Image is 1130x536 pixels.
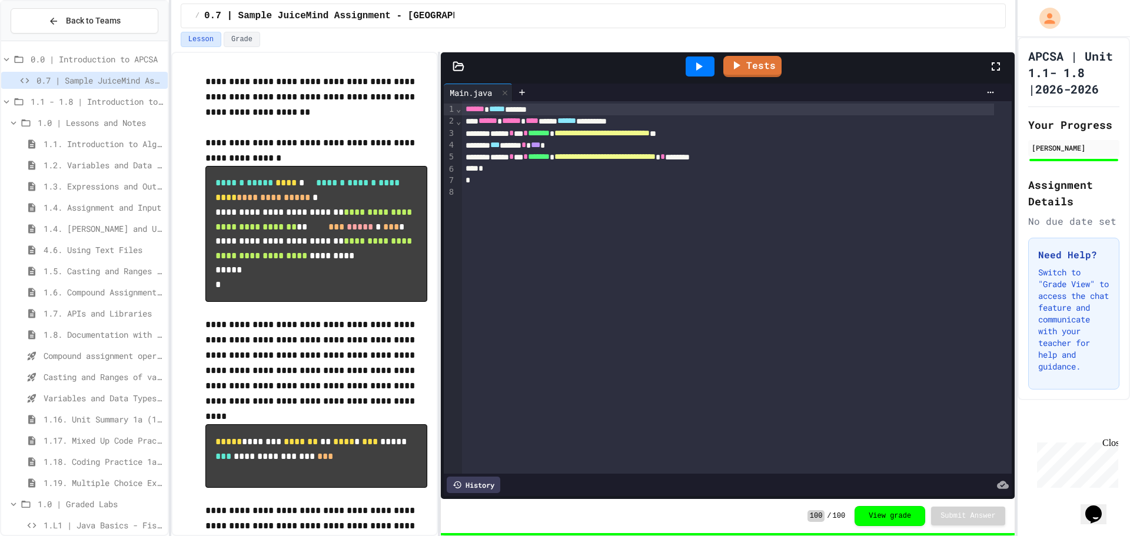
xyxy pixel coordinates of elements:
span: Compound assignment operators - Quiz [44,349,163,362]
div: My Account [1027,5,1063,32]
span: 1.1. Introduction to Algorithms, Programming, and Compilers [44,138,163,150]
span: 1.1 - 1.8 | Introduction to Java [31,95,163,108]
div: Main.java [444,86,498,99]
span: Submit Answer [940,511,996,521]
span: 1.4. [PERSON_NAME] and User Input [44,222,163,235]
span: 1.L1 | Java Basics - Fish Lab [44,519,163,531]
span: 1.18. Coding Practice 1a (1.1-1.6) [44,455,163,468]
span: 100 [807,510,825,522]
span: Back to Teams [66,15,121,27]
span: 1.16. Unit Summary 1a (1.1-1.6) [44,413,163,425]
button: Submit Answer [931,507,1005,525]
div: 1 [444,104,456,115]
span: 1.7. APIs and Libraries [44,307,163,319]
div: Chat with us now!Close [5,5,81,75]
div: 5 [444,151,456,163]
span: 0.7 | Sample JuiceMind Assignment - [GEOGRAPHIC_DATA] [204,9,504,23]
iframe: chat widget [1081,489,1118,524]
span: 1.4. Assignment and Input [44,201,163,214]
span: / [195,11,200,21]
span: 1.3. Expressions and Output [New] [44,180,163,192]
button: View grade [855,506,925,526]
span: 1.6. Compound Assignment Operators [44,286,163,298]
span: Fold line [456,116,461,126]
button: Grade [224,32,260,47]
span: 1.17. Mixed Up Code Practice 1.1-1.6 [44,434,163,447]
div: 2 [444,115,456,127]
span: 100 [833,511,846,521]
a: Tests [723,56,782,77]
span: Fold line [456,104,461,114]
button: Lesson [181,32,221,47]
span: 1.19. Multiple Choice Exercises for Unit 1a (1.1-1.6) [44,477,163,489]
div: [PERSON_NAME] [1032,142,1116,153]
button: Back to Teams [11,8,158,34]
h2: Your Progress [1028,116,1119,133]
h1: APCSA | Unit 1.1- 1.8 |2026-2026 [1028,48,1119,97]
span: 0.7 | Sample JuiceMind Assignment - [GEOGRAPHIC_DATA] [36,74,163,86]
span: 1.0 | Lessons and Notes [38,116,163,129]
p: Switch to "Grade View" to access the chat feature and communicate with your teacher for help and ... [1038,267,1109,372]
span: 1.5. Casting and Ranges of Values [44,265,163,277]
span: 1.0 | Graded Labs [38,498,163,510]
span: Variables and Data Types - Quiz [44,392,163,404]
h2: Assignment Details [1028,177,1119,209]
div: 8 [444,187,456,198]
span: / [827,511,831,521]
div: 7 [444,175,456,187]
span: 0.0 | Introduction to APCSA [31,53,163,65]
div: 3 [444,128,456,139]
iframe: chat widget [1032,438,1118,488]
h3: Need Help? [1038,248,1109,262]
span: 1.2. Variables and Data Types [44,159,163,171]
span: 4.6. Using Text Files [44,244,163,256]
span: 1.8. Documentation with Comments and Preconditions [44,328,163,341]
span: Casting and Ranges of variables - Quiz [44,371,163,383]
div: History [447,477,500,493]
div: No due date set [1028,214,1119,228]
div: Main.java [444,84,513,101]
div: 6 [444,164,456,175]
div: 4 [444,139,456,151]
